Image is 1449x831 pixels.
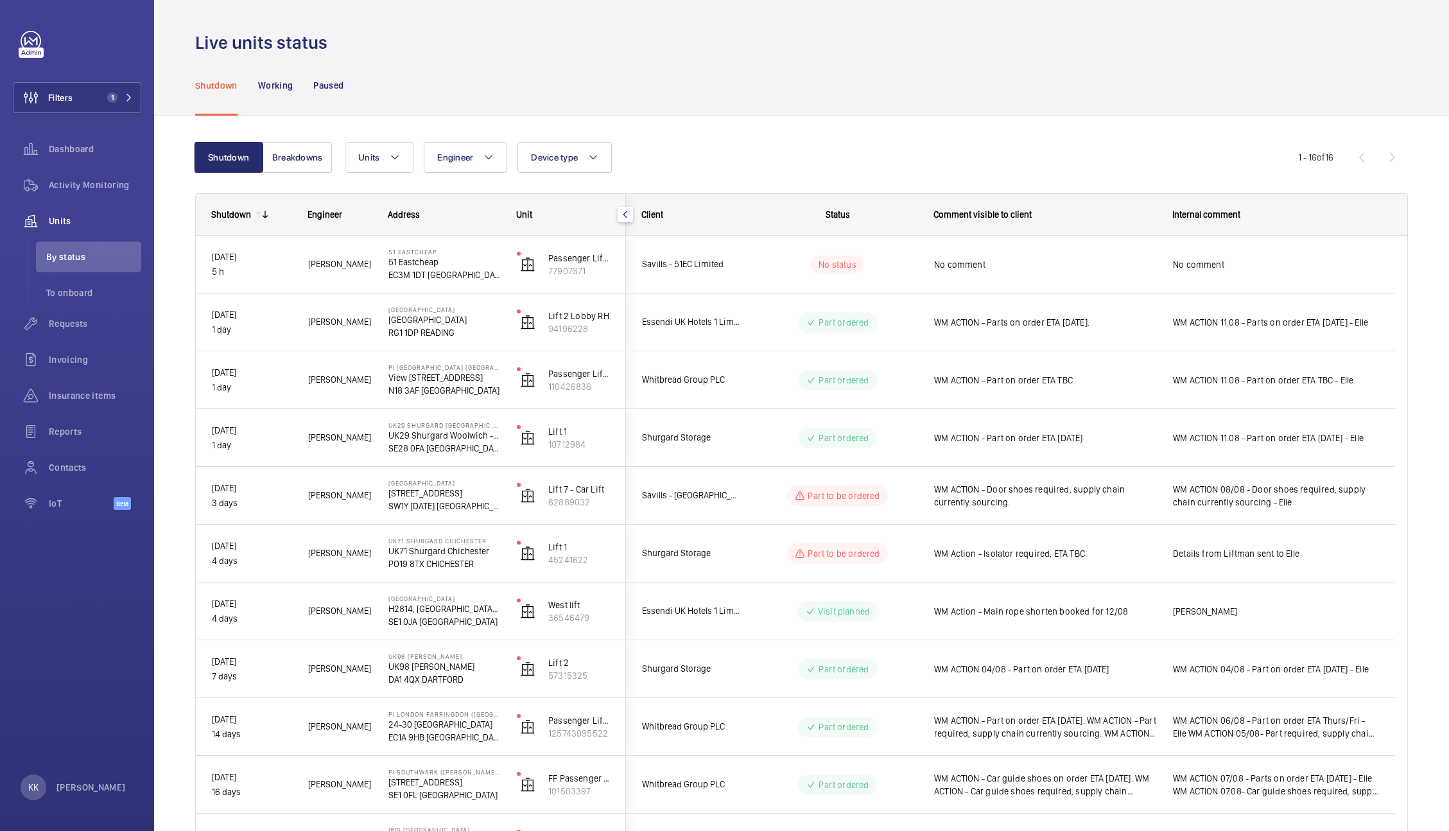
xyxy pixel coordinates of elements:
p: Lift 1 [548,425,610,438]
span: WM ACTION 11.08 - Part on order ETA TBC - Elle [1173,374,1379,387]
p: [GEOGRAPHIC_DATA] [388,313,500,326]
p: 1 day [212,438,291,453]
span: Shurgard Storage [642,430,741,445]
span: Comment visible to client [933,209,1032,220]
span: [PERSON_NAME] [308,430,372,445]
p: Paused [313,79,343,92]
span: Essendi UK Hotels 1 Limited [642,315,741,329]
span: WM ACTION 04/08 - Part on order ETA [DATE] - Elle [1173,663,1379,676]
span: By status [46,250,141,263]
p: [GEOGRAPHIC_DATA] [388,306,500,313]
span: Whitbread Group PLC [642,372,741,387]
span: [PERSON_NAME] [308,488,372,503]
span: [PERSON_NAME] [308,257,372,272]
span: WM ACTION 11.08 - Parts on order ETA [DATE] - Elle [1173,316,1379,329]
span: Savills - [GEOGRAPHIC_DATA] [642,488,741,503]
span: [PERSON_NAME] [308,604,372,618]
span: Internal comment [1172,209,1240,220]
p: 10712984 [548,438,610,451]
p: PI [GEOGRAPHIC_DATA] [GEOGRAPHIC_DATA] [388,363,500,371]
p: [STREET_ADDRESS] [388,776,500,789]
span: No comment [1173,258,1379,271]
span: [PERSON_NAME] [308,661,372,676]
img: elevator.svg [520,372,535,388]
p: SE1 0FL [GEOGRAPHIC_DATA] [388,789,500,801]
p: Part ordered [819,316,869,329]
span: Activity Monitoring [49,179,141,191]
p: [DATE] [212,423,291,438]
span: Shurgard Storage [642,546,741,561]
p: [DATE] [212,712,291,727]
p: Working [258,79,293,92]
p: 45241622 [548,554,610,566]
span: WM ACTION - Car guide shoes on order ETA [DATE]. WM ACTION - Car guide shoes required, supply cha... [934,772,1156,798]
img: elevator.svg [520,315,535,330]
p: 7 days [212,669,291,684]
p: 1 day [212,322,291,337]
img: elevator.svg [520,546,535,561]
span: Savills - 51EC Limited [642,257,741,272]
span: WM ACTION 04/08 - Part on order ETA [DATE] [934,663,1156,676]
p: 125743095522 [548,727,610,740]
span: WM ACTION 08/08 - Door shoes required, supply chain currently sourcing - Elle [1173,483,1379,509]
span: Filters [48,91,73,104]
p: West lift [548,599,610,611]
p: Shutdown [195,79,238,92]
span: Device type [531,152,578,162]
p: 62889032 [548,496,610,509]
p: 110426836 [548,380,610,393]
p: [DATE] [212,770,291,785]
p: Part to be ordered [808,547,880,560]
p: 36546479 [548,611,610,624]
p: Part ordered [819,374,869,387]
p: 14 days [212,727,291,742]
p: 4 days [212,554,291,568]
p: View [STREET_ADDRESS] [388,371,500,384]
button: Device type [517,142,612,173]
span: [PERSON_NAME] [308,719,372,734]
p: 16 days [212,785,291,800]
p: Visit planned [818,605,870,618]
p: 24-30 [GEOGRAPHIC_DATA] [388,718,500,731]
p: [STREET_ADDRESS] [388,487,500,500]
p: UK71 Shurgard Chichester [388,537,500,545]
p: 94196228 [548,322,610,335]
span: [PERSON_NAME] [308,372,372,387]
span: 1 [107,92,117,103]
span: Requests [49,317,141,330]
p: SE28 0FA [GEOGRAPHIC_DATA] [388,442,500,455]
span: Status [826,209,850,220]
span: No comment [934,258,1156,271]
p: Part ordered [819,721,869,733]
p: [DATE] [212,539,291,554]
span: of [1317,152,1325,162]
span: Contacts [49,461,141,474]
p: [GEOGRAPHIC_DATA] [388,479,500,487]
button: Engineer [424,142,507,173]
p: No status [819,258,856,271]
p: 77907371 [548,265,610,277]
span: WM ACTION - Part on order ETA TBC [934,374,1156,387]
span: Shurgard Storage [642,661,741,676]
p: EC3M 1DT [GEOGRAPHIC_DATA] [388,268,500,281]
span: Whitbread Group PLC [642,719,741,734]
p: [DATE] [212,654,291,669]
span: To onboard [46,286,141,299]
p: PI London Farringdon ([GEOGRAPHIC_DATA]) [388,710,500,718]
span: WM Action - Isolator required, ETA TBC [934,547,1156,560]
img: elevator.svg [520,661,535,677]
span: [PERSON_NAME] [308,315,372,329]
p: 57315325 [548,669,610,682]
p: [DATE] [212,597,291,611]
p: [PERSON_NAME] [56,781,126,794]
span: WM Action - Main rope shorten booked for 12/08 [934,605,1156,618]
span: Insurance items [49,389,141,402]
p: Lift 1 [548,541,610,554]
div: Unit [516,209,611,220]
span: WM ACTION - Door shoes required, supply chain currently sourcing. [934,483,1156,509]
button: Units [345,142,413,173]
span: Engineer [437,152,473,162]
span: Units [358,152,379,162]
span: WM ACTION - Part on order ETA [DATE] [934,432,1156,444]
p: UK71 Shurgard Chichester [388,545,500,557]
